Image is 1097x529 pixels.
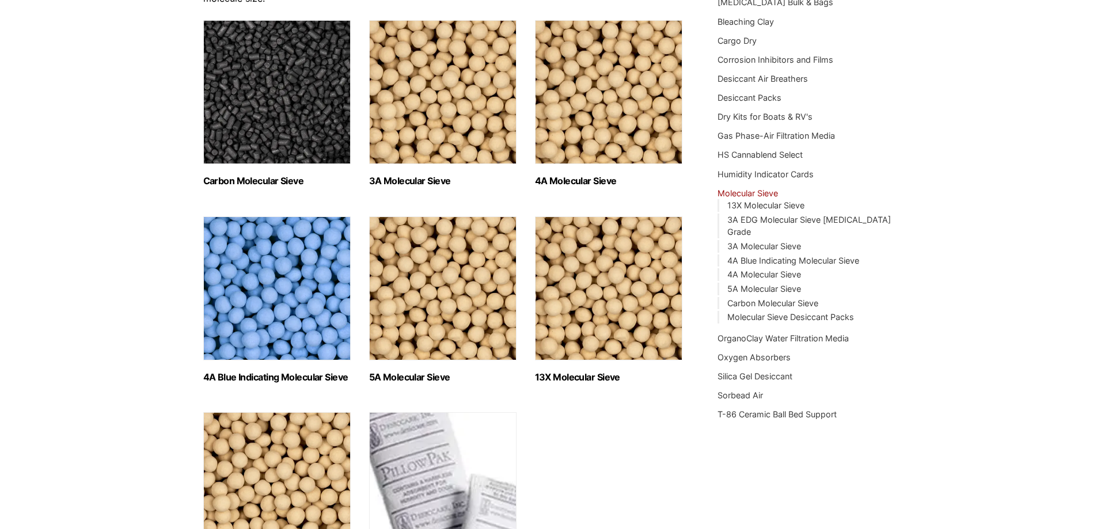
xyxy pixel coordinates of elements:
a: 5A Molecular Sieve [727,284,801,294]
a: 3A EDG Molecular Sieve [MEDICAL_DATA] Grade [727,215,891,237]
img: 4A Molecular Sieve [535,20,682,164]
a: 4A Blue Indicating Molecular Sieve [727,256,859,265]
img: Carbon Molecular Sieve [203,20,351,164]
a: Visit product category 13X Molecular Sieve [535,216,682,383]
a: OrganoClay Water Filtration Media [718,333,849,343]
a: Carbon Molecular Sieve [727,298,818,308]
h2: 4A Blue Indicating Molecular Sieve [203,372,351,383]
a: Oxygen Absorbers [718,352,791,362]
a: Desiccant Packs [718,93,781,102]
a: Sorbead Air [718,390,763,400]
a: HS Cannablend Select [718,150,803,159]
a: 13X Molecular Sieve [727,200,804,210]
h2: 3A Molecular Sieve [369,176,517,187]
img: 5A Molecular Sieve [369,216,517,360]
a: Humidity Indicator Cards [718,169,814,179]
a: Molecular Sieve Desiccant Packs [727,312,854,322]
h2: Carbon Molecular Sieve [203,176,351,187]
img: 3A Molecular Sieve [369,20,517,164]
a: Visit product category 4A Blue Indicating Molecular Sieve [203,216,351,383]
a: Cargo Dry [718,36,757,45]
h2: 13X Molecular Sieve [535,372,682,383]
a: Bleaching Clay [718,17,774,26]
a: Visit product category 3A Molecular Sieve [369,20,517,187]
a: T-86 Ceramic Ball Bed Support [718,409,837,419]
a: 3A Molecular Sieve [727,241,801,251]
a: Corrosion Inhibitors and Films [718,55,833,64]
h2: 5A Molecular Sieve [369,372,517,383]
a: Molecular Sieve [718,188,778,198]
a: Silica Gel Desiccant [718,371,792,381]
a: Dry Kits for Boats & RV's [718,112,813,121]
img: 13X Molecular Sieve [535,216,682,360]
a: Visit product category 5A Molecular Sieve [369,216,517,383]
h2: 4A Molecular Sieve [535,176,682,187]
a: Gas Phase-Air Filtration Media [718,131,835,140]
a: Visit product category 4A Molecular Sieve [535,20,682,187]
a: Desiccant Air Breathers [718,74,808,83]
a: 4A Molecular Sieve [727,269,801,279]
img: 4A Blue Indicating Molecular Sieve [203,216,351,360]
a: Visit product category Carbon Molecular Sieve [203,20,351,187]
